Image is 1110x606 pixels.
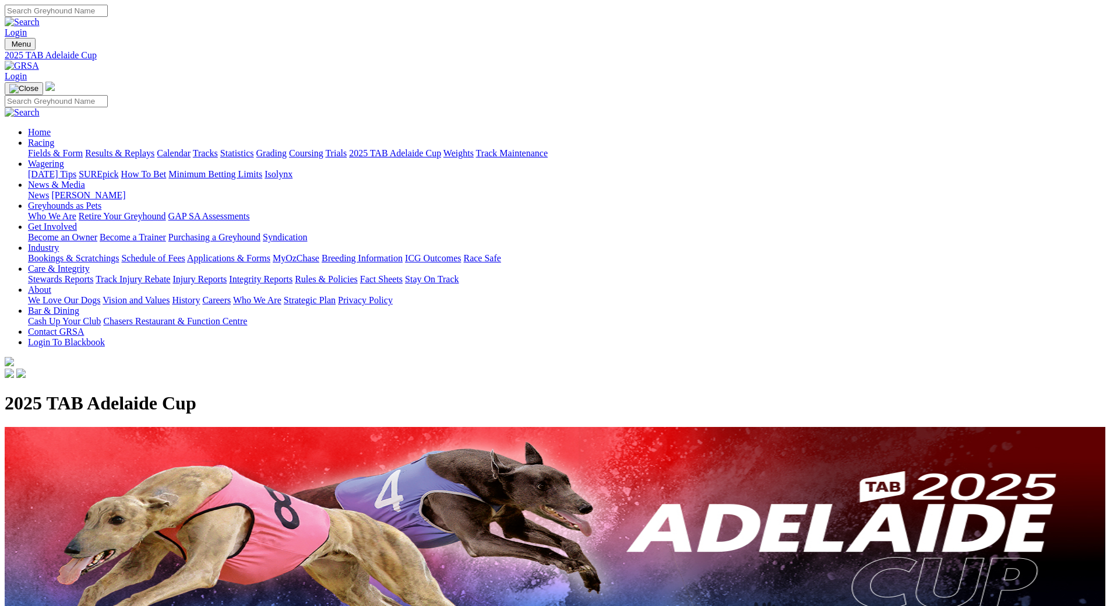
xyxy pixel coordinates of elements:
[284,295,336,305] a: Strategic Plan
[5,27,27,37] a: Login
[79,169,118,179] a: SUREpick
[28,274,93,284] a: Stewards Reports
[28,327,84,337] a: Contact GRSA
[5,17,40,27] img: Search
[360,274,403,284] a: Fact Sheets
[28,295,1105,306] div: About
[256,148,287,158] a: Grading
[100,232,166,242] a: Become a Trainer
[28,316,101,326] a: Cash Up Your Club
[28,222,77,232] a: Get Involved
[168,169,262,179] a: Minimum Betting Limits
[5,38,36,50] button: Toggle navigation
[349,148,441,158] a: 2025 TAB Adelaide Cup
[28,285,51,295] a: About
[5,369,14,378] img: facebook.svg
[28,138,54,148] a: Racing
[168,211,250,221] a: GAP SA Assessments
[79,211,166,221] a: Retire Your Greyhound
[28,127,51,137] a: Home
[5,5,108,17] input: Search
[28,337,105,347] a: Login To Blackbook
[28,253,119,263] a: Bookings & Scratchings
[5,95,108,107] input: Search
[28,201,101,211] a: Greyhounds as Pets
[28,211,76,221] a: Who We Are
[229,274,293,284] a: Integrity Reports
[325,148,347,158] a: Trials
[9,84,38,93] img: Close
[28,274,1105,285] div: Care & Integrity
[28,316,1105,327] div: Bar & Dining
[12,40,31,48] span: Menu
[5,71,27,81] a: Login
[289,148,323,158] a: Coursing
[405,253,461,263] a: ICG Outcomes
[168,232,260,242] a: Purchasing a Greyhound
[121,169,167,179] a: How To Bet
[233,295,281,305] a: Who We Are
[193,148,218,158] a: Tracks
[463,253,501,263] a: Race Safe
[85,148,154,158] a: Results & Replays
[405,274,459,284] a: Stay On Track
[28,148,1105,159] div: Racing
[5,82,43,95] button: Toggle navigation
[172,274,227,284] a: Injury Reports
[273,253,319,263] a: MyOzChase
[28,169,76,179] a: [DATE] Tips
[28,243,59,253] a: Industry
[51,190,125,200] a: [PERSON_NAME]
[263,232,307,242] a: Syndication
[172,295,200,305] a: History
[45,82,55,91] img: logo-grsa-white.png
[121,253,185,263] a: Schedule of Fees
[28,232,97,242] a: Become an Owner
[5,357,14,366] img: logo-grsa-white.png
[202,295,231,305] a: Careers
[5,107,40,118] img: Search
[28,264,90,274] a: Care & Integrity
[28,306,79,316] a: Bar & Dining
[28,180,85,190] a: News & Media
[28,232,1105,243] div: Get Involved
[322,253,403,263] a: Breeding Information
[157,148,191,158] a: Calendar
[443,148,474,158] a: Weights
[265,169,293,179] a: Isolynx
[103,316,247,326] a: Chasers Restaurant & Function Centre
[295,274,358,284] a: Rules & Policies
[28,190,1105,201] div: News & Media
[338,295,393,305] a: Privacy Policy
[28,253,1105,264] div: Industry
[28,295,100,305] a: We Love Our Dogs
[28,148,83,158] a: Fields & Form
[220,148,254,158] a: Statistics
[28,211,1105,222] div: Greyhounds as Pets
[476,148,548,158] a: Track Maintenance
[5,61,39,71] img: GRSA
[187,253,270,263] a: Applications & Forms
[28,190,49,200] a: News
[5,393,1105,414] h1: 2025 TAB Adelaide Cup
[16,369,26,378] img: twitter.svg
[5,50,1105,61] a: 2025 TAB Adelaide Cup
[28,159,64,169] a: Wagering
[103,295,170,305] a: Vision and Values
[96,274,170,284] a: Track Injury Rebate
[28,169,1105,180] div: Wagering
